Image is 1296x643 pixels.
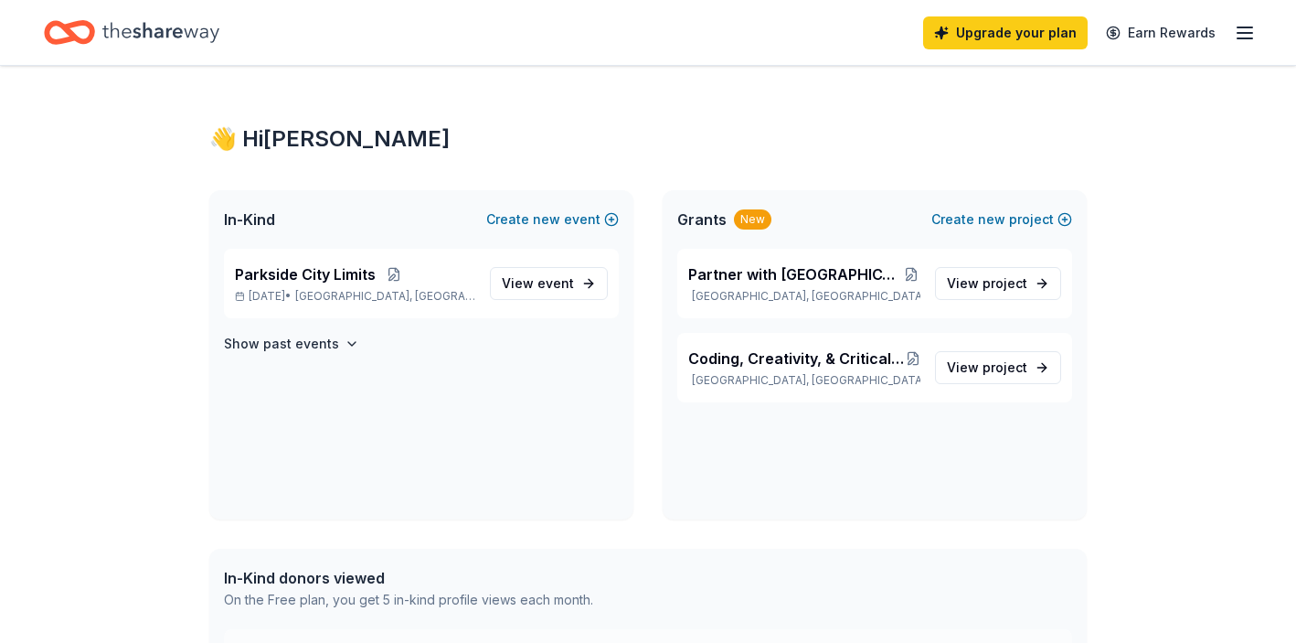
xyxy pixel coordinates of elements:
span: View [947,273,1027,295]
span: Coding, Creativity, & Critical Thinking: Empower Gifted Minds with [PERSON_NAME]! [688,348,906,370]
span: project [983,359,1027,375]
span: Partner with [GEOGRAPHIC_DATA] for a New Literacy Initiative [688,263,903,285]
a: View project [935,267,1061,300]
a: Earn Rewards [1095,16,1227,49]
a: View event [490,267,608,300]
a: Home [44,11,219,54]
span: Parkside City Limits [235,263,376,285]
a: Upgrade your plan [923,16,1088,49]
button: Show past events [224,333,359,355]
p: [GEOGRAPHIC_DATA], [GEOGRAPHIC_DATA] [688,373,920,388]
span: View [947,357,1027,379]
span: project [983,275,1027,291]
span: event [537,275,574,291]
span: new [533,209,560,230]
div: New [734,209,771,230]
span: View [502,273,574,295]
button: Createnewevent [486,209,619,230]
h4: Show past events [224,333,339,355]
div: 👋 Hi [PERSON_NAME] [209,124,1087,154]
div: In-Kind donors viewed [224,567,593,589]
p: [GEOGRAPHIC_DATA], [GEOGRAPHIC_DATA] [688,289,920,304]
span: Grants [677,209,727,230]
a: View project [935,351,1061,384]
div: On the Free plan, you get 5 in-kind profile views each month. [224,589,593,611]
button: Createnewproject [931,209,1072,230]
span: new [978,209,1005,230]
span: In-Kind [224,209,275,230]
span: [GEOGRAPHIC_DATA], [GEOGRAPHIC_DATA] [295,289,475,304]
p: [DATE] • [235,289,475,304]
